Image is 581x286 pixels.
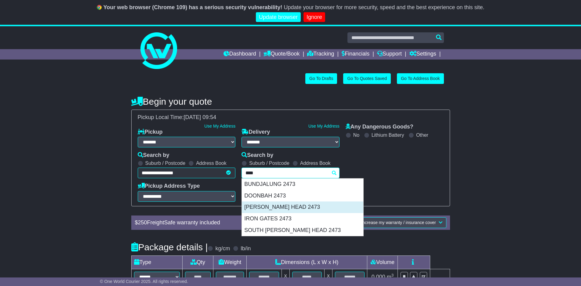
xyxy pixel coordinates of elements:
[300,160,331,166] label: Address Book
[263,49,300,60] a: Quote/Book
[135,114,447,121] div: Pickup Local Time:
[241,129,270,136] label: Delivery
[387,274,394,280] span: m
[196,160,227,166] label: Address Book
[100,279,188,284] span: © One World Courier 2025. All rights reserved.
[342,49,369,60] a: Financials
[361,220,436,225] span: Increase my warranty / insurance cover
[305,73,337,84] a: Go To Drafts
[372,274,385,280] span: 0.000
[303,12,325,22] a: Ignore
[343,73,391,84] a: Go To Quotes Saved
[138,183,200,190] label: Pickup Address Type
[308,124,340,129] a: Use My Address
[325,269,332,285] td: x
[242,201,363,213] div: [PERSON_NAME] HEAD 2473
[223,49,256,60] a: Dashboard
[138,129,163,136] label: Pickup
[241,245,251,252] label: lb/in
[353,132,359,138] label: No
[131,255,182,269] td: Type
[204,124,235,129] a: Use My Address
[241,152,273,159] label: Search by
[132,219,308,226] div: $ FreightSafe warranty included
[397,73,444,84] a: Go To Address Book
[138,219,147,226] span: 250
[215,245,230,252] label: kg/cm
[281,269,289,285] td: x
[242,213,363,225] div: IRON GATES 2473
[377,49,402,60] a: Support
[416,132,428,138] label: Other
[346,124,413,130] label: Any Dangerous Goods?
[256,12,301,22] a: Update browser
[409,49,436,60] a: Settings
[131,96,450,107] h4: Begin your quote
[284,4,484,10] span: Update your browser for more security, speed and the best experience on this site.
[307,49,334,60] a: Tracking
[242,190,363,202] div: DOONBAH 2473
[249,160,289,166] label: Suburb / Postcode
[213,255,247,269] td: Weight
[372,132,404,138] label: Lithium Battery
[103,4,282,10] b: Your web browser (Chrome 109) has a serious security vulnerability!
[131,242,208,252] h4: Package details |
[391,273,394,277] sup: 3
[357,217,446,228] button: Increase my warranty / insurance cover
[182,255,213,269] td: Qty
[242,225,363,236] div: SOUTH [PERSON_NAME] HEAD 2473
[247,255,367,269] td: Dimensions (L x W x H)
[145,160,186,166] label: Suburb / Postcode
[138,152,169,159] label: Search by
[242,179,363,190] div: BUNDJALUNG 2473
[184,114,216,120] span: [DATE] 09:54
[367,255,398,269] td: Volume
